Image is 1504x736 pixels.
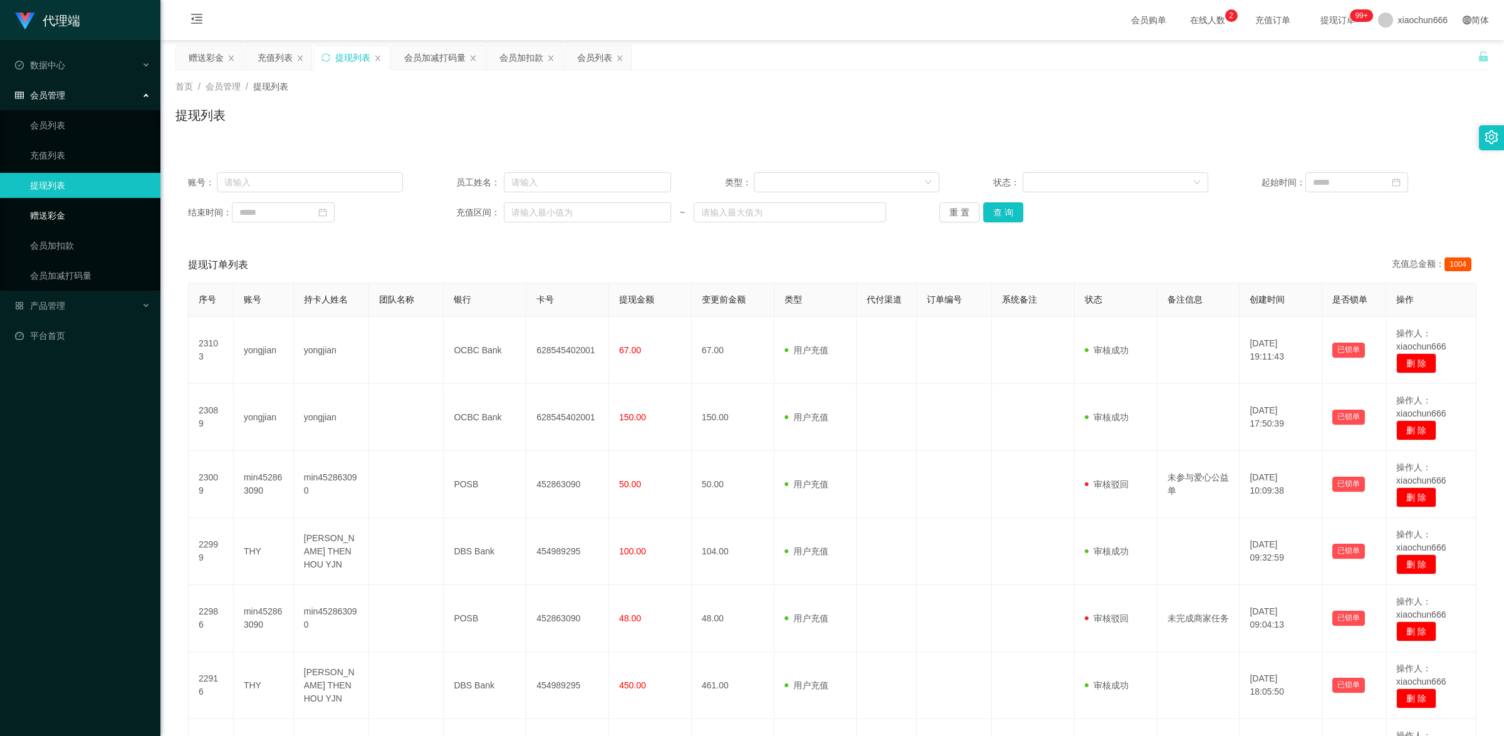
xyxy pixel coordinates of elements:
button: 已锁单 [1332,678,1365,693]
span: 审核成功 [1085,345,1129,355]
span: 在线人数 [1184,16,1231,24]
span: 用户充值 [785,546,828,556]
div: 提现列表 [335,46,370,70]
span: 类型 [785,294,802,304]
td: OCBC Bank [444,317,526,384]
span: 团队名称 [379,294,414,304]
a: 赠送彩金 [30,203,150,228]
i: 图标: close [616,54,624,62]
span: 150.00 [619,412,646,422]
i: 图标: menu-fold [175,1,218,41]
td: [DATE] 09:04:13 [1240,585,1322,652]
input: 请输入 [504,172,671,192]
td: 454989295 [526,518,609,585]
td: DBS Bank [444,652,526,719]
span: 持卡人姓名 [304,294,348,304]
span: 操作人：xiaochun666 [1396,328,1446,351]
h1: 代理端 [43,1,80,41]
td: 22916 [189,652,234,719]
td: THY [234,652,294,719]
span: 用户充值 [785,680,828,690]
p: 2 [1229,9,1233,22]
td: 23103 [189,317,234,384]
span: 状态 [1085,294,1102,304]
a: 会员加减打码量 [30,263,150,288]
i: 图标: check-circle-o [15,61,24,70]
span: 操作人：xiaochun666 [1396,462,1446,485]
td: DBS Bank [444,518,526,585]
button: 已锁单 [1332,343,1365,358]
span: 100.00 [619,546,646,556]
i: 图标: close [547,54,555,62]
td: [DATE] 19:11:43 [1240,317,1322,384]
i: 图标: global [1463,16,1471,24]
td: 454989295 [526,652,609,719]
span: 代付渠道 [867,294,902,304]
span: 员工姓名： [456,176,504,189]
i: 图标: appstore-o [15,301,24,310]
td: 104.00 [692,518,775,585]
button: 删 除 [1396,688,1436,708]
span: 操作人：xiaochun666 [1396,395,1446,418]
i: 图标: down [924,179,932,187]
i: 图标: calendar [1392,178,1401,187]
i: 图标: table [15,91,24,100]
span: 备注信息 [1167,294,1203,304]
input: 请输入最小值为 [504,202,671,222]
button: 重 置 [939,202,979,222]
span: 首页 [175,81,193,91]
span: 充值订单 [1249,16,1297,24]
td: 452863090 [526,451,609,518]
td: 48.00 [692,585,775,652]
span: 起始时间： [1261,176,1305,189]
span: 系统备注 [1002,294,1037,304]
input: 请输入 [217,172,402,192]
td: OCBC Bank [444,384,526,451]
td: THY [234,518,294,585]
div: 充值总金额： [1392,257,1476,272]
td: 150.00 [692,384,775,451]
td: 23009 [189,451,234,518]
span: 类型： [725,176,755,189]
span: 审核驳回 [1085,479,1129,489]
span: 用户充值 [785,613,828,623]
i: 图标: sync [321,53,330,62]
td: yongjian [234,317,294,384]
button: 查 询 [983,202,1023,222]
span: 提现订单列表 [188,257,248,272]
span: 操作人：xiaochun666 [1396,596,1446,619]
td: min452863090 [234,451,294,518]
span: 账号 [244,294,261,304]
span: 提现金额 [619,294,654,304]
td: [PERSON_NAME] THEN HOU YJN [294,518,369,585]
td: POSB [444,585,526,652]
i: 图标: setting [1485,130,1498,144]
div: 会员加减打码量 [404,46,466,70]
td: 461.00 [692,652,775,719]
span: 银行 [454,294,471,304]
a: 提现列表 [30,173,150,198]
span: / [198,81,201,91]
span: 操作人：xiaochun666 [1396,663,1446,687]
span: 1004 [1444,257,1471,271]
div: 赠送彩金 [189,46,224,70]
button: 已锁单 [1332,611,1365,626]
a: 会员加扣款 [30,233,150,258]
sup: 2 [1225,9,1238,22]
td: [DATE] 10:09:38 [1240,451,1322,518]
td: 50.00 [692,451,775,518]
td: [DATE] 17:50:39 [1240,384,1322,451]
button: 删 除 [1396,487,1436,507]
td: min452863090 [294,451,369,518]
button: 删 除 [1396,353,1436,373]
td: [PERSON_NAME] THEN HOU YJN [294,652,369,719]
span: 变更前金额 [702,294,746,304]
td: yongjian [294,317,369,384]
span: 序号 [199,294,216,304]
button: 删 除 [1396,621,1436,641]
span: 操作人：xiaochun666 [1396,529,1446,552]
span: 用户充值 [785,345,828,355]
i: 图标: down [1193,179,1201,187]
i: 图标: close [227,54,235,62]
div: 会员列表 [577,46,612,70]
